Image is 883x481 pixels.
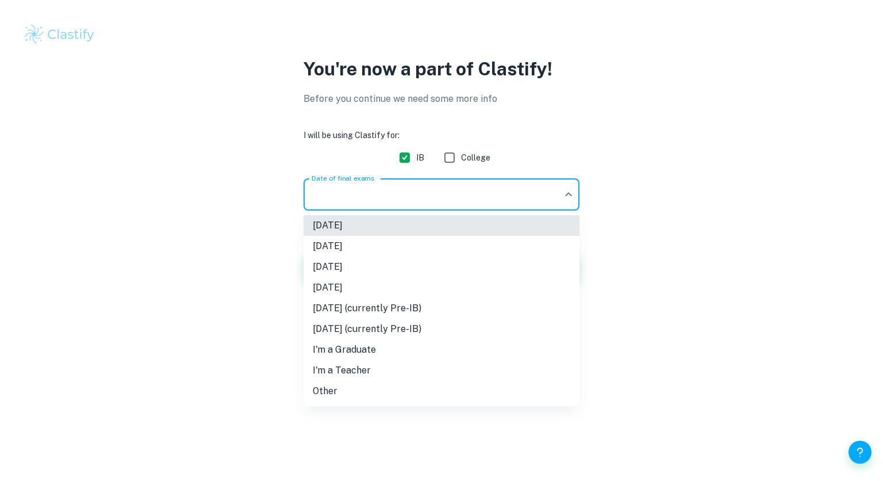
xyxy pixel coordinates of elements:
[304,215,579,236] li: [DATE]
[304,257,579,277] li: [DATE]
[304,298,579,319] li: [DATE] (currently Pre-IB)
[304,277,579,298] li: [DATE]
[304,339,579,360] li: I'm a Graduate
[304,360,579,381] li: I'm a Teacher
[304,236,579,257] li: [DATE]
[304,381,579,402] li: Other
[304,319,579,339] li: [DATE] (currently Pre-IB)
